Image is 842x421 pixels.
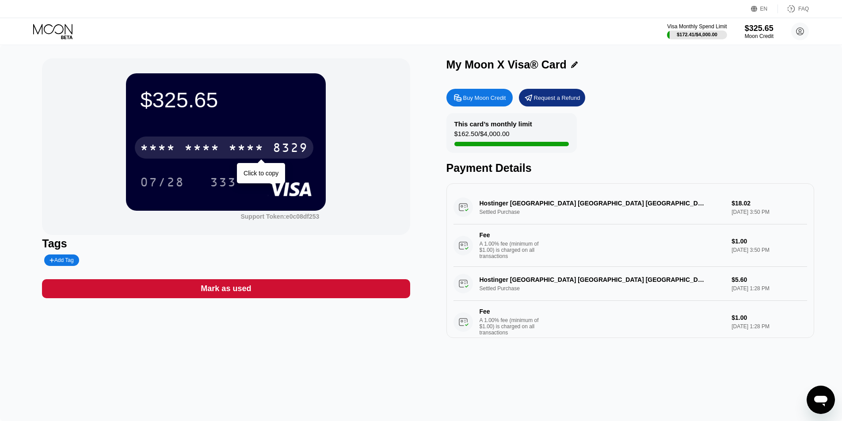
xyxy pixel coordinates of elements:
[273,142,308,156] div: 8329
[480,231,541,239] div: Fee
[732,323,807,330] div: [DATE] 1:28 PM
[745,24,773,33] div: $325.65
[677,32,717,37] div: $172.41 / $4,000.00
[446,162,814,174] div: Payment Details
[446,58,567,71] div: My Moon X Visa® Card
[203,171,243,193] div: 333
[140,87,312,112] div: $325.65
[480,317,546,336] div: A 1.00% fee (minimum of $1.00) is charged on all transactions
[44,254,79,266] div: Add Tag
[240,213,319,220] div: Support Token: e0c08df253
[519,89,585,106] div: Request a Refund
[732,247,807,253] div: [DATE] 3:50 PM
[745,24,773,39] div: $325.65Moon Credit
[133,171,191,193] div: 07/28
[480,308,541,315] div: Fee
[210,176,236,190] div: 333
[244,170,278,177] div: Click to copy
[480,241,546,259] div: A 1.00% fee (minimum of $1.00) is charged on all transactions
[760,6,768,12] div: EN
[454,120,532,128] div: This card’s monthly limit
[42,237,410,250] div: Tags
[667,23,727,39] div: Visa Monthly Spend Limit$172.41/$4,000.00
[240,213,319,220] div: Support Token:e0c08df253
[454,130,510,142] div: $162.50 / $4,000.00
[732,314,807,321] div: $1.00
[463,94,506,102] div: Buy Moon Credit
[446,89,513,106] div: Buy Moon Credit
[732,238,807,245] div: $1.00
[201,284,251,294] div: Mark as used
[42,279,410,298] div: Mark as used
[453,301,807,343] div: FeeA 1.00% fee (minimum of $1.00) is charged on all transactions$1.00[DATE] 1:28 PM
[50,257,73,263] div: Add Tag
[807,386,835,414] iframe: Button to launch messaging window
[140,176,184,190] div: 07/28
[751,4,778,13] div: EN
[667,23,727,30] div: Visa Monthly Spend Limit
[534,94,580,102] div: Request a Refund
[453,224,807,267] div: FeeA 1.00% fee (minimum of $1.00) is charged on all transactions$1.00[DATE] 3:50 PM
[745,33,773,39] div: Moon Credit
[798,6,809,12] div: FAQ
[778,4,809,13] div: FAQ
